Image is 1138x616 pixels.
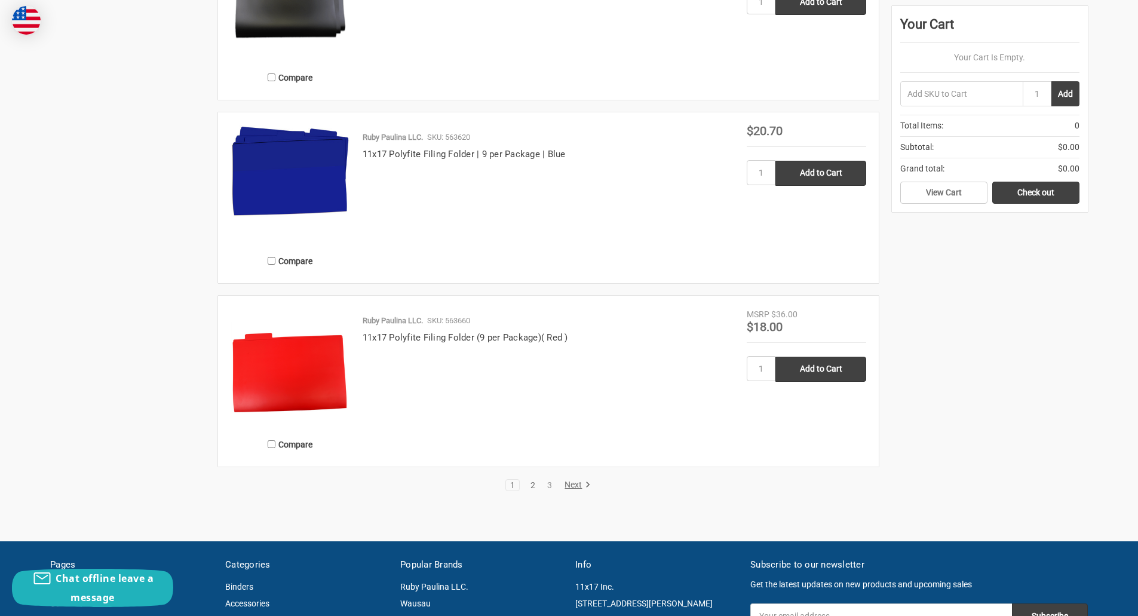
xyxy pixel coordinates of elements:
span: $20.70 [747,124,783,138]
a: 2 [526,481,539,489]
label: Compare [231,68,350,87]
a: View Cart [900,182,987,204]
span: Subtotal: [900,141,934,154]
a: 11x17 Polyfite Filing Folder | 9 per Package | Blue [363,149,566,160]
span: 0 [1075,119,1079,132]
label: Compare [231,251,350,271]
input: Add to Cart [775,161,866,186]
div: MSRP [747,308,769,321]
a: Contact Us [50,599,91,608]
p: SKU: 563660 [427,315,470,327]
h5: Info [575,558,738,572]
p: Your Cart Is Empty. [900,51,1079,64]
input: Compare [268,440,275,448]
span: Chat offline leave a message [56,572,154,604]
a: Ruby Paulina LLC. [400,582,468,592]
h5: Categories [225,558,388,572]
div: Your Cart [900,14,1079,43]
span: $0.00 [1058,141,1079,154]
a: 3 [543,481,556,489]
input: Compare [268,257,275,265]
input: Add SKU to Cart [900,81,1023,106]
img: duty and tax information for United States [12,6,41,35]
a: Binders [225,582,253,592]
a: 1 [506,481,519,489]
p: Ruby Paulina LLC. [363,131,423,143]
p: Ruby Paulina LLC. [363,315,423,327]
span: $0.00 [1058,163,1079,175]
span: $36.00 [771,309,797,319]
a: Next [560,480,591,491]
a: Accessories [225,599,269,608]
input: Compare [268,73,275,81]
a: 11x17 Polyfite Filing Folder (9 per Package)( Red ) [363,332,568,343]
a: Wausau [400,599,431,608]
p: SKU: 563620 [427,131,470,143]
img: 11x17 Polyfite Filing Folder (9 per Package)( Red ) [231,308,350,428]
span: Total Items: [900,119,943,132]
p: Get the latest updates on new products and upcoming sales [750,578,1088,591]
label: Compare [231,434,350,454]
img: 11x17 Polyfite Filing Folder | 9 per Package | Blue [231,125,350,217]
h5: Popular Brands [400,558,563,572]
h5: Subscribe to our newsletter [750,558,1088,572]
a: 11x17 Polyfite Filing Folder | 9 per Package | Blue [231,125,350,244]
button: Chat offline leave a message [12,569,173,607]
input: Add to Cart [775,357,866,382]
h5: Pages [50,558,213,572]
span: $18.00 [747,320,783,334]
a: Check out [992,182,1079,204]
span: Grand total: [900,163,944,175]
button: Add [1051,81,1079,106]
